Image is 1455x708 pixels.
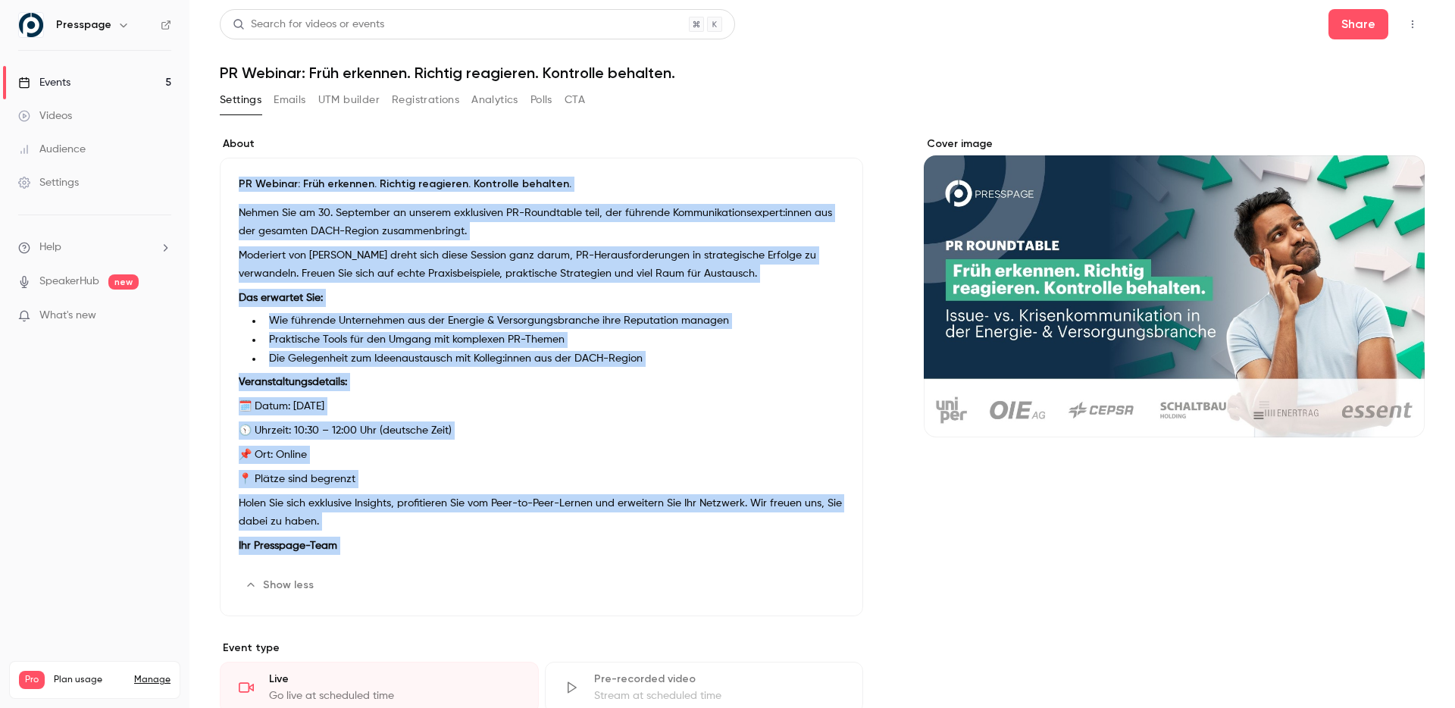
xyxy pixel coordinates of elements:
[134,674,171,686] a: Manage
[239,293,323,303] strong: Das erwartet Sie:
[263,351,844,367] li: Die Gelegenheit zum Ideenaustausch mit Kolleg:innen aus der DACH-Region
[108,274,139,290] span: new
[239,177,844,192] p: PR Webinar: Früh erkennen. Richtig reagieren. Kontrolle behalten.
[18,108,72,124] div: Videos
[924,136,1425,437] section: Cover image
[239,540,337,551] strong: Ihr Presspage-Team
[18,240,171,255] li: help-dropdown-opener
[239,246,844,283] p: Moderiert von [PERSON_NAME] dreht sich diese Session ganz darum, PR-Herausforderungen in strategi...
[18,75,70,90] div: Events
[54,674,125,686] span: Plan usage
[239,421,844,440] p: 🕥 Uhrzeit: 10:30 – 12:00 Uhr (deutsche Zeit)
[471,88,518,112] button: Analytics
[39,240,61,255] span: Help
[530,88,552,112] button: Polls
[39,274,99,290] a: SpeakerHub
[220,641,863,656] p: Event type
[220,88,261,112] button: Settings
[269,688,520,703] div: Go live at scheduled time
[392,88,459,112] button: Registrations
[18,175,79,190] div: Settings
[56,17,111,33] h6: Presspage
[263,332,844,348] li: Praktische Tools für den Umgang mit komplexen PR-Themen
[239,204,844,240] p: Nehmen Sie am 30. September an unserem exklusiven PR-Roundtable teil, der führende Kommunikations...
[239,470,844,488] p: 📍 Plätze sind begrenzt
[594,688,845,703] div: Stream at scheduled time
[39,308,96,324] span: What's new
[269,672,520,687] div: Live
[1328,9,1388,39] button: Share
[565,88,585,112] button: CTA
[274,88,305,112] button: Emails
[239,446,844,464] p: 📌 Ort: Online
[239,397,844,415] p: 🗓️ Datum: [DATE]
[263,313,844,329] li: Wie führende Unternehmen aus der Energie & Versorgungsbranche ihre Reputation managen
[594,672,845,687] div: Pre-recorded video
[19,13,43,37] img: Presspage
[220,136,863,152] label: About
[924,136,1425,152] label: Cover image
[18,142,86,157] div: Audience
[19,671,45,689] span: Pro
[239,573,323,597] button: Show less
[239,494,844,531] p: Holen Sie sich exklusive Insights, profitieren Sie vom Peer-to-Peer-Lernen und erweitern Sie Ihr ...
[233,17,384,33] div: Search for videos or events
[318,88,380,112] button: UTM builder
[153,309,171,323] iframe: Noticeable Trigger
[220,64,1425,82] h1: PR Webinar: Früh erkennen. Richtig reagieren. Kontrolle behalten.
[239,377,347,387] strong: Veranstaltungsdetails:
